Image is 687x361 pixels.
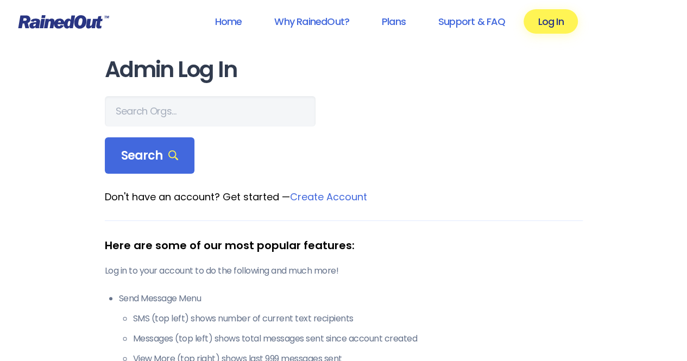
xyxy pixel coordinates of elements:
[105,137,195,174] div: Search
[260,9,363,34] a: Why RainedOut?
[290,190,367,204] a: Create Account
[105,96,316,126] input: Search Orgs…
[105,58,583,82] h1: Admin Log In
[424,9,519,34] a: Support & FAQ
[200,9,256,34] a: Home
[368,9,420,34] a: Plans
[133,312,583,325] li: SMS (top left) shows number of current text recipients
[105,264,583,277] p: Log in to your account to do the following and much more!
[133,332,583,345] li: Messages (top left) shows total messages sent since account created
[121,148,179,163] span: Search
[524,9,577,34] a: Log In
[105,237,583,254] div: Here are some of our most popular features:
